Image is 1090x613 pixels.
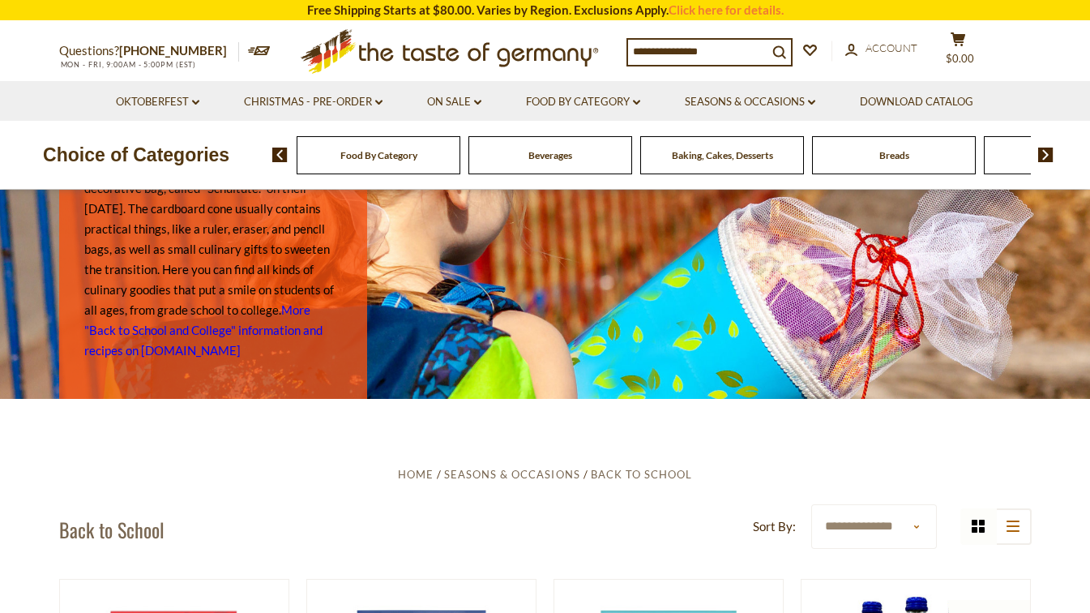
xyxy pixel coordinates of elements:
[444,468,579,481] a: Seasons & Occasions
[84,138,342,361] p: It is a custom in [GEOGRAPHIC_DATA] to present first-graders with a cone-shaped, decorative bag, ...
[59,60,197,69] span: MON - FRI, 9:00AM - 5:00PM (EST)
[119,43,227,58] a: [PHONE_NUMBER]
[860,93,973,111] a: Download Catalog
[526,93,640,111] a: Food By Category
[59,517,165,542] h1: Back to School
[116,93,199,111] a: Oktoberfest
[866,41,917,54] span: Account
[244,93,383,111] a: Christmas - PRE-ORDER
[672,149,773,161] a: Baking, Cakes, Desserts
[427,93,481,111] a: On Sale
[685,93,815,111] a: Seasons & Occasions
[528,149,572,161] a: Beverages
[59,41,239,62] p: Questions?
[845,40,917,58] a: Account
[591,468,692,481] a: Back to School
[879,149,909,161] a: Breads
[272,148,288,162] img: previous arrow
[340,149,417,161] a: Food By Category
[934,32,983,72] button: $0.00
[753,517,796,537] label: Sort By:
[669,2,784,17] a: Click here for details.
[398,468,434,481] a: Home
[1038,148,1054,162] img: next arrow
[946,52,974,65] span: $0.00
[84,302,323,358] a: More "Back to School and College" information and recipes on [DOMAIN_NAME]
